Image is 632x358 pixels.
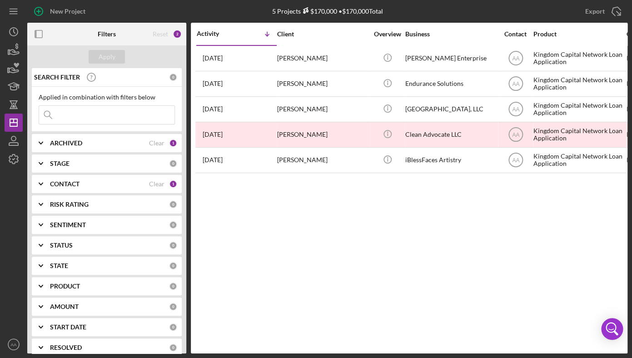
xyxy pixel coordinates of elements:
time: 2025-06-26 20:07 [203,80,223,87]
div: 1 [169,180,177,188]
div: Open Intercom Messenger [601,318,623,340]
text: AA [512,106,519,113]
div: 0 [169,73,177,81]
div: [PERSON_NAME] [277,97,368,121]
b: SENTIMENT [50,221,86,229]
div: Applied in combination with filters below [39,94,175,101]
div: Contact [498,30,532,38]
b: RESOLVED [50,344,82,351]
div: 0 [169,282,177,290]
div: Client [277,30,368,38]
div: 0 [169,200,177,209]
div: Apply [99,50,115,64]
b: STATE [50,262,68,269]
div: Clean Advocate LLC [405,123,496,147]
text: AA [512,157,519,164]
div: 0 [169,159,177,168]
div: 5 Projects • $170,000 Total [272,7,383,15]
div: 1 [169,139,177,147]
div: iBlessFaces Artistry [405,148,496,172]
div: Kingdom Capital Network Loan Application [533,148,624,172]
b: AMOUNT [50,303,79,310]
div: Kingdom Capital Network Loan Application [533,46,624,70]
b: SEARCH FILTER [34,74,80,81]
b: Filters [98,30,116,38]
div: Business [405,30,496,38]
div: 2 [173,30,182,39]
div: [PERSON_NAME] [277,123,368,147]
div: Product [533,30,624,38]
div: 0 [169,303,177,311]
div: [PERSON_NAME] [277,148,368,172]
text: AA [512,81,519,87]
text: AA [512,55,519,62]
div: Kingdom Capital Network Loan Application [533,72,624,96]
div: Reset [153,30,168,38]
b: ARCHIVED [50,139,82,147]
div: Export [585,2,605,20]
div: Clear [149,180,164,188]
div: [GEOGRAPHIC_DATA], LLC [405,97,496,121]
div: Endurance Solutions [405,72,496,96]
div: [PERSON_NAME] [277,46,368,70]
b: START DATE [50,323,86,331]
div: Clear [149,139,164,147]
div: 0 [169,343,177,352]
button: New Project [27,2,95,20]
div: 0 [169,262,177,270]
b: RISK RATING [50,201,89,208]
time: 2025-06-19 15:38 [203,131,223,138]
div: 0 [169,221,177,229]
button: Export [576,2,627,20]
b: CONTACT [50,180,80,188]
text: AA [512,132,519,138]
time: 2025-05-20 18:02 [203,156,223,164]
time: 2025-06-25 18:51 [203,105,223,113]
div: [PERSON_NAME] [277,72,368,96]
b: STATUS [50,242,73,249]
b: PRODUCT [50,283,80,290]
button: AA [5,335,23,353]
div: Kingdom Capital Network Loan Application [533,123,624,147]
div: Overview [370,30,404,38]
div: 0 [169,241,177,249]
div: New Project [50,2,85,20]
button: Apply [89,50,125,64]
time: 2025-07-02 17:37 [203,55,223,62]
div: 0 [169,323,177,331]
div: Activity [197,30,237,37]
div: [PERSON_NAME] Enterprise [405,46,496,70]
text: AA [11,342,17,347]
div: Kingdom Capital Network Loan Application [533,97,624,121]
div: $170,000 [300,7,337,15]
b: STAGE [50,160,70,167]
